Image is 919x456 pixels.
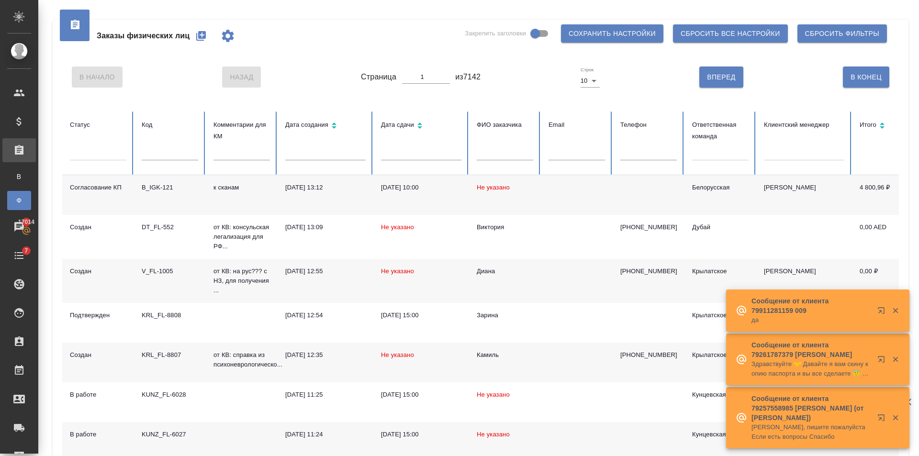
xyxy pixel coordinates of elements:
div: [DATE] 10:00 [381,183,461,192]
div: Крылатское [692,267,749,276]
button: Закрыть [885,306,905,315]
div: Виктория [477,222,533,232]
div: Дубай [692,222,749,232]
p: [PHONE_NUMBER] [620,222,677,232]
div: Подтвержден [70,311,126,320]
span: Не указано [381,351,414,358]
span: Не указано [381,223,414,231]
span: Не указано [477,184,510,191]
p: Сообщение от клиента 79911281159 009 [751,296,871,315]
button: В Конец [843,67,889,88]
div: [DATE] 13:09 [285,222,366,232]
p: от КВ: на рус??? с НЗ, для получения ... [213,267,270,295]
p: к сканам [213,183,270,192]
span: Не указано [381,267,414,275]
a: Ф [7,191,31,210]
span: Страница [361,71,396,83]
button: Открыть в новой вкладке [872,350,895,373]
button: Вперед [699,67,743,88]
div: Создан [70,350,126,360]
button: Закрыть [885,355,905,364]
span: Закрепить заголовки [465,29,526,38]
div: [DATE] 12:55 [285,267,366,276]
span: Не указано [477,431,510,438]
a: 7 [2,244,36,267]
span: из 7142 [455,71,481,83]
span: Вперед [707,71,735,83]
div: Создан [70,222,126,232]
span: Ф [12,196,26,205]
span: 17014 [12,217,40,227]
a: В [7,167,31,186]
div: Комментарии для КМ [213,119,270,142]
div: Камиль [477,350,533,360]
button: Сохранить настройки [561,24,663,43]
div: Сортировка [860,119,916,133]
p: от КВ: консульская легализация для РФ... [213,222,270,251]
div: Крылатское [692,350,749,360]
div: [DATE] 11:24 [285,430,366,439]
td: [PERSON_NAME] [756,175,852,215]
div: Кунцевская [692,390,749,400]
div: Сортировка [285,119,366,133]
div: [DATE] 13:12 [285,183,366,192]
p: [PHONE_NUMBER] [620,350,677,360]
div: Согласование КП [70,183,126,192]
span: Не указано [477,391,510,398]
button: Открыть в новой вкладке [872,408,895,431]
div: V_FL-1005 [142,267,198,276]
div: B_IGK-121 [142,183,198,192]
div: [DATE] 11:25 [285,390,366,400]
div: Телефон [620,119,677,131]
span: В [12,172,26,181]
span: Сбросить все настройки [681,28,780,40]
div: Создан [70,267,126,276]
p: да [751,315,871,325]
div: KRL_FL-8808 [142,311,198,320]
div: Диана [477,267,533,276]
p: [PERSON_NAME], пишите пожалуйста Если есть вопросы Спасибо [751,423,871,442]
p: [PHONE_NUMBER] [620,267,677,276]
label: Строк [581,67,594,72]
div: Белорусская [692,183,749,192]
p: Сообщение от клиента 79261787379 [PERSON_NAME] [751,340,871,359]
button: Открыть в новой вкладке [872,301,895,324]
button: Закрыть [885,413,905,422]
div: [DATE] 15:00 [381,311,461,320]
button: Сбросить фильтры [797,24,887,43]
div: [DATE] 15:00 [381,390,461,400]
span: 7 [19,246,34,256]
div: Ответственная команда [692,119,749,142]
div: В работе [70,430,126,439]
div: KUNZ_FL-6028 [142,390,198,400]
div: [DATE] 12:35 [285,350,366,360]
div: Кунцевская [692,430,749,439]
div: KRL_FL-8807 [142,350,198,360]
div: Зарина [477,311,533,320]
div: [DATE] 15:00 [381,430,461,439]
div: [DATE] 12:54 [285,311,366,320]
p: от КВ: справка из психоневрологическо... [213,350,270,369]
span: Сбросить фильтры [805,28,879,40]
div: Email [549,119,605,131]
div: ФИО заказчика [477,119,533,131]
div: Сортировка [381,119,461,133]
td: [PERSON_NAME] [756,259,852,303]
p: Сообщение от клиента 79257558985 [PERSON_NAME] (от [PERSON_NAME]) [751,394,871,423]
div: 10 [581,74,600,88]
p: Здравствуйте 🤝 Давайте я вам скину копию паспорта и вы все сделаете 😇 перед отлетом куча дел и до [751,359,871,378]
div: В работе [70,390,126,400]
div: KUNZ_FL-6027 [142,430,198,439]
div: Статус [70,119,126,131]
span: В Конец [851,71,882,83]
div: Код [142,119,198,131]
button: Создать [190,24,213,47]
button: Сбросить все настройки [673,24,788,43]
div: Клиентский менеджер [764,119,844,131]
div: DT_FL-552 [142,222,198,232]
span: Заказы физических лиц [97,30,190,42]
div: Крылатское [692,311,749,320]
span: Сохранить настройки [569,28,656,40]
a: 17014 [2,215,36,239]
